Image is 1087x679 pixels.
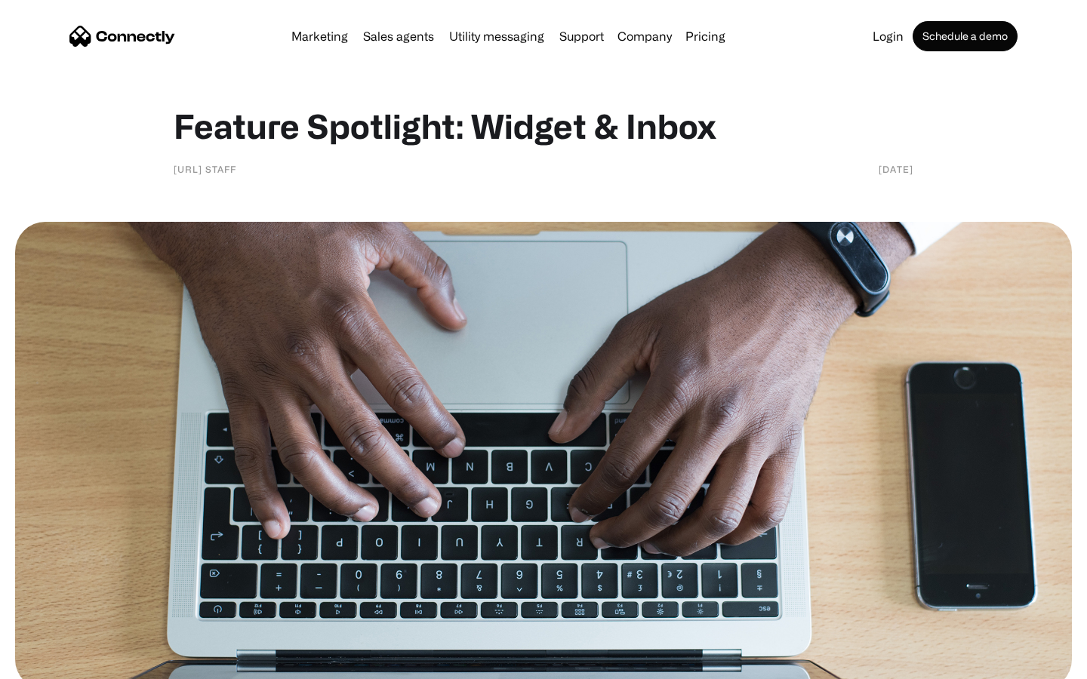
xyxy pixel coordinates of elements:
a: Utility messaging [443,30,550,42]
a: Schedule a demo [913,21,1018,51]
ul: Language list [30,653,91,674]
a: Sales agents [357,30,440,42]
aside: Language selected: English [15,653,91,674]
div: [DATE] [879,161,913,177]
div: Company [617,26,672,47]
a: Support [553,30,610,42]
a: Marketing [285,30,354,42]
a: Login [867,30,910,42]
a: Pricing [679,30,731,42]
div: [URL] staff [174,161,236,177]
h1: Feature Spotlight: Widget & Inbox [174,106,913,146]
